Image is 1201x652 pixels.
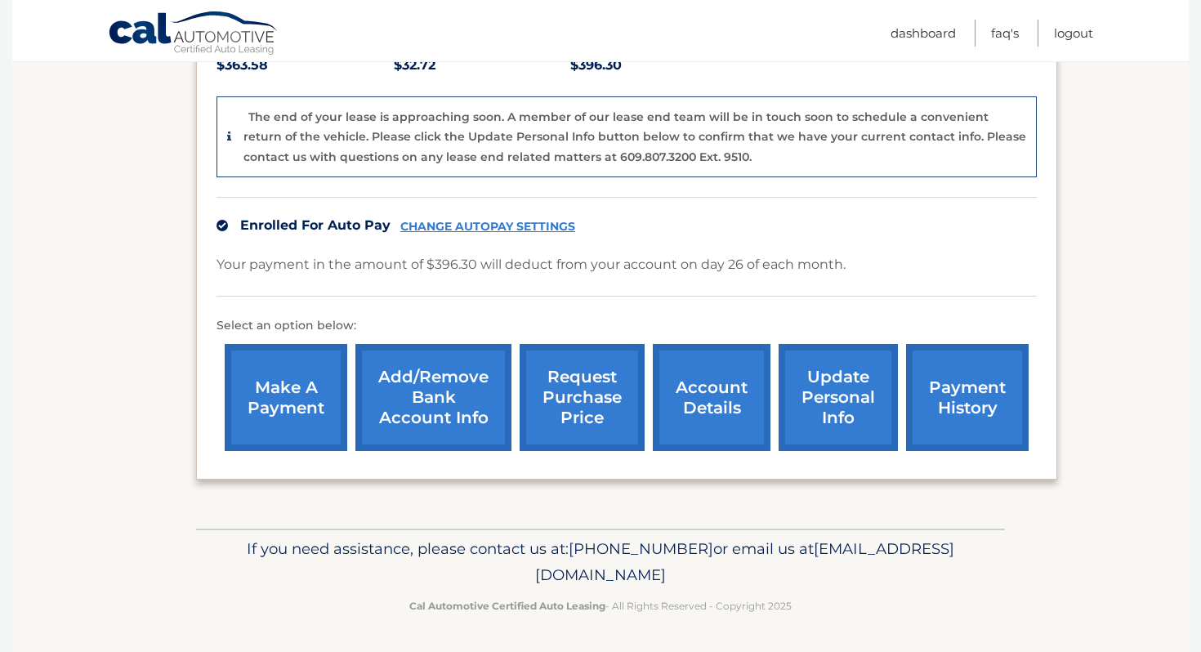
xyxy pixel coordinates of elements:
[891,20,956,47] a: Dashboard
[520,344,645,451] a: request purchase price
[207,536,994,588] p: If you need assistance, please contact us at: or email us at
[240,217,391,233] span: Enrolled For Auto Pay
[217,253,846,276] p: Your payment in the amount of $396.30 will deduct from your account on day 26 of each month.
[535,539,954,584] span: [EMAIL_ADDRESS][DOMAIN_NAME]
[217,220,228,231] img: check.svg
[409,600,605,612] strong: Cal Automotive Certified Auto Leasing
[991,20,1019,47] a: FAQ's
[217,316,1037,336] p: Select an option below:
[394,54,571,77] p: $32.72
[207,597,994,614] p: - All Rights Reserved - Copyright 2025
[779,344,898,451] a: update personal info
[569,539,713,558] span: [PHONE_NUMBER]
[1054,20,1093,47] a: Logout
[653,344,770,451] a: account details
[906,344,1029,451] a: payment history
[243,109,1026,164] p: The end of your lease is approaching soon. A member of our lease end team will be in touch soon t...
[570,54,748,77] p: $396.30
[108,11,279,58] a: Cal Automotive
[225,344,347,451] a: make a payment
[355,344,511,451] a: Add/Remove bank account info
[217,54,394,77] p: $363.58
[400,220,575,234] a: CHANGE AUTOPAY SETTINGS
